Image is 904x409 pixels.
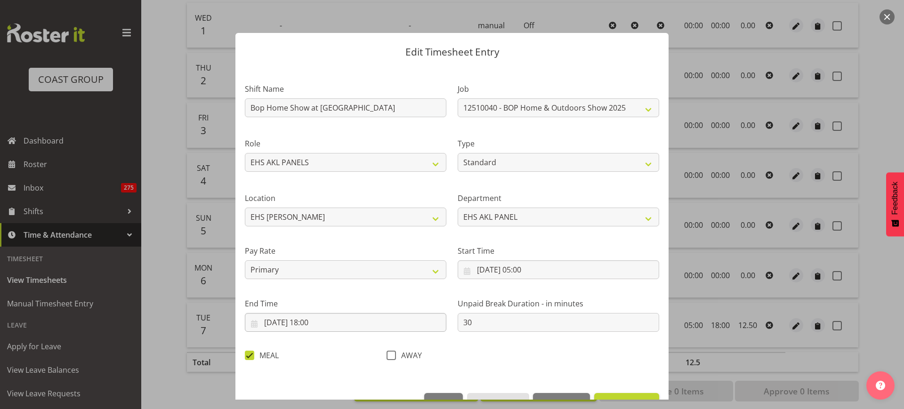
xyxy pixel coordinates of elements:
[458,245,659,257] label: Start Time
[245,245,446,257] label: Pay Rate
[245,98,446,117] input: Shift Name
[245,138,446,149] label: Role
[886,172,904,236] button: Feedback - Show survey
[396,351,422,360] span: AWAY
[600,398,653,409] span: Update Entry
[245,298,446,309] label: End Time
[458,298,659,309] label: Unpaid Break Duration - in minutes
[245,192,446,204] label: Location
[458,260,659,279] input: Click to select...
[245,83,446,95] label: Shift Name
[458,313,659,332] input: Unpaid Break Duration
[891,182,899,215] span: Feedback
[254,351,279,360] span: MEAL
[458,138,659,149] label: Type
[245,47,659,57] p: Edit Timesheet Entry
[245,313,446,332] input: Click to select...
[876,381,885,390] img: help-xxl-2.png
[458,192,659,204] label: Department
[458,83,659,95] label: Job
